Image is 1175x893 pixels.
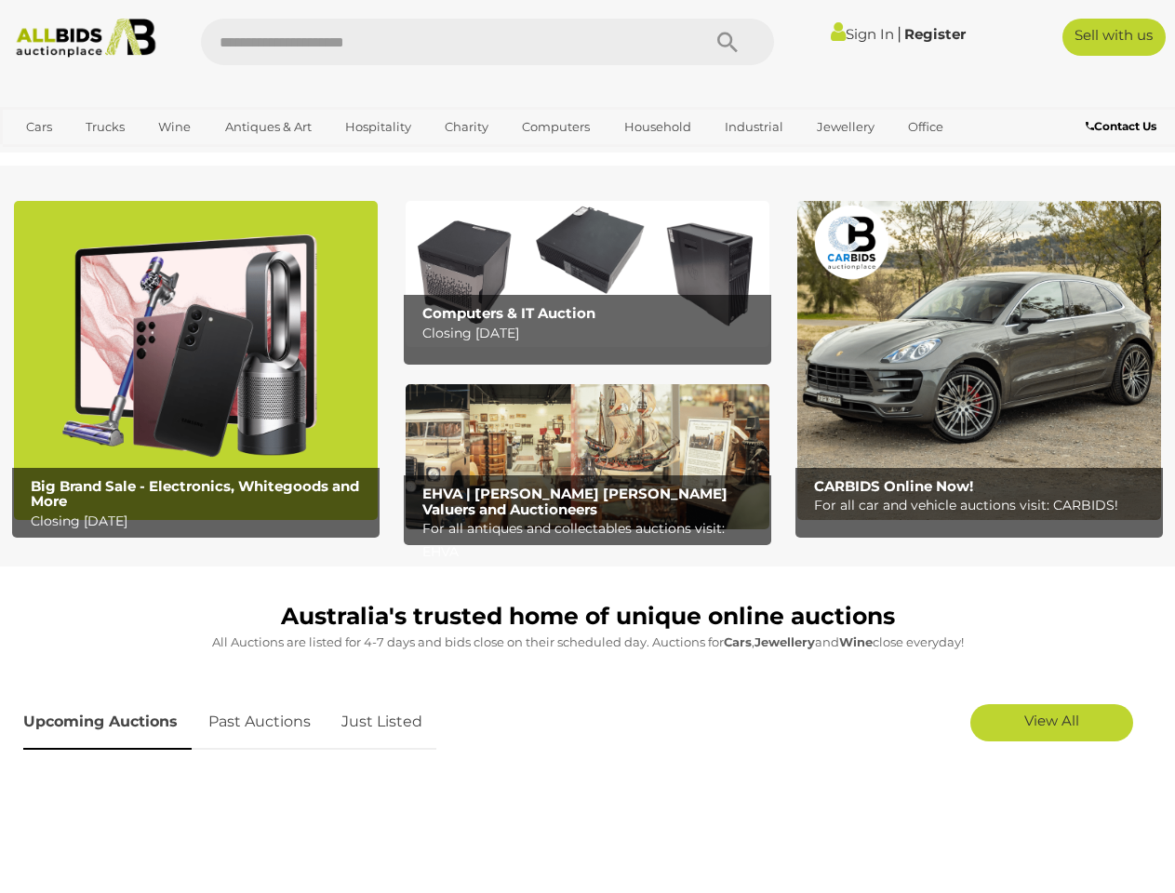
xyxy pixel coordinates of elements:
img: Allbids.com.au [8,19,164,58]
p: Closing [DATE] [31,510,371,533]
img: EHVA | Evans Hastings Valuers and Auctioneers [406,384,769,530]
span: View All [1024,712,1079,729]
a: Cars [14,112,64,142]
a: [GEOGRAPHIC_DATA] [86,142,242,173]
a: Household [612,112,703,142]
a: Sell with us [1062,19,1166,56]
a: Just Listed [327,695,436,750]
b: Computers & IT Auction [422,304,595,322]
a: Past Auctions [194,695,325,750]
b: CARBIDS Online Now! [814,477,973,495]
a: Sports [14,142,76,173]
a: Trucks [73,112,137,142]
a: Wine [146,112,203,142]
img: CARBIDS Online Now! [797,201,1161,520]
a: EHVA | Evans Hastings Valuers and Auctioneers EHVA | [PERSON_NAME] [PERSON_NAME] Valuers and Auct... [406,384,769,530]
button: Search [681,19,774,65]
a: Computers & IT Auction Computers & IT Auction Closing [DATE] [406,201,769,346]
b: Big Brand Sale - Electronics, Whitegoods and More [31,477,359,511]
a: Big Brand Sale - Electronics, Whitegoods and More Big Brand Sale - Electronics, Whitegoods and Mo... [14,201,378,520]
a: View All [970,704,1133,741]
img: Computers & IT Auction [406,201,769,346]
strong: Jewellery [754,634,815,649]
p: All Auctions are listed for 4-7 days and bids close on their scheduled day. Auctions for , and cl... [23,632,1152,653]
a: Antiques & Art [213,112,324,142]
a: Industrial [713,112,795,142]
a: Jewellery [805,112,887,142]
span: | [897,23,901,44]
a: Sign In [831,25,894,43]
a: Contact Us [1086,116,1161,137]
a: Upcoming Auctions [23,695,192,750]
img: Big Brand Sale - Electronics, Whitegoods and More [14,201,378,520]
p: For all antiques and collectables auctions visit: EHVA [422,517,763,564]
p: Closing [DATE] [422,322,763,345]
p: For all car and vehicle auctions visit: CARBIDS! [814,494,1155,517]
a: Register [904,25,966,43]
a: Computers [510,112,602,142]
b: Contact Us [1086,119,1156,133]
b: EHVA | [PERSON_NAME] [PERSON_NAME] Valuers and Auctioneers [422,485,728,518]
h1: Australia's trusted home of unique online auctions [23,604,1152,630]
a: Hospitality [333,112,423,142]
a: CARBIDS Online Now! CARBIDS Online Now! For all car and vehicle auctions visit: CARBIDS! [797,201,1161,520]
a: Office [896,112,955,142]
strong: Wine [839,634,873,649]
strong: Cars [724,634,752,649]
a: Charity [433,112,501,142]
